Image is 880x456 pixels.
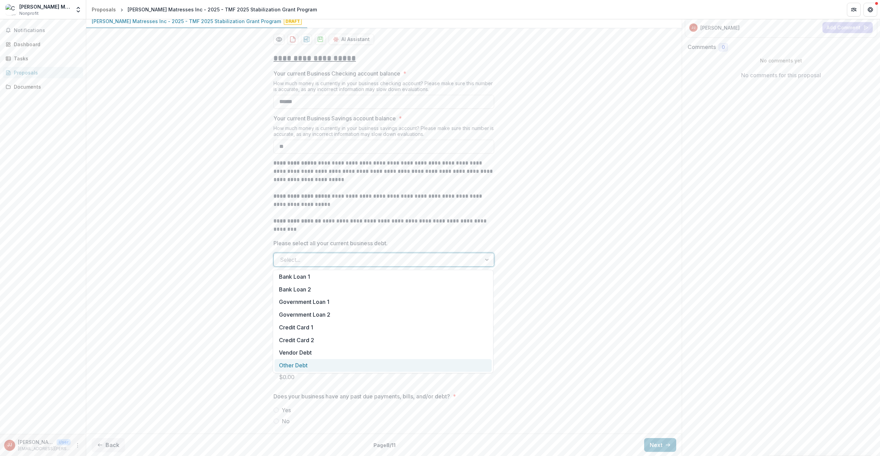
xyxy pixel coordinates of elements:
span: Yes [282,406,291,414]
div: Other Debt [274,359,492,372]
div: Vendor Debt [274,346,492,359]
button: Open entity switcher [73,3,83,17]
button: Next [644,438,676,452]
button: More [73,441,82,449]
div: Credit Card 1 [274,321,492,334]
p: [EMAIL_ADDRESS][PERSON_NAME][DOMAIN_NAME] [18,446,71,452]
div: Juan Jimenez [7,443,12,447]
div: Proposals [14,69,78,76]
div: Tasks [14,55,78,62]
img: Castillo Matresses Inc [6,4,17,15]
button: download-proposal [287,34,298,45]
div: How much money is currently in your business savings account? Please make sure this number is acc... [273,125,494,140]
div: Government Loan 2 [274,308,492,321]
button: Add Comment [822,22,873,33]
a: Documents [3,81,83,92]
div: Bank Loan 2 [274,283,492,296]
p: User [57,439,71,445]
button: Preview 3816abaf-27c1-4081-94bd-4dac0435eb0b-0.pdf [273,34,284,45]
div: Credit Card 2 [274,334,492,346]
div: Juan Jimenez [691,26,696,29]
p: No comments yet [688,57,875,64]
button: download-proposal [301,34,312,45]
p: $0.00 [273,367,494,387]
span: Draft [284,18,302,25]
p: Does your business have any past due payments, bills, and/or debt? [273,392,450,400]
div: Bank Loan 1 [274,270,492,283]
h2: Comments [688,44,716,50]
div: Dashboard [14,41,78,48]
p: [PERSON_NAME] [18,438,54,446]
p: Your current Business Checking account balance [273,69,400,78]
p: Please select all your current business debt. [273,239,388,247]
p: No comments for this proposal [741,71,821,79]
div: [PERSON_NAME] Matresses Inc [19,3,71,10]
button: Notifications [3,25,83,36]
span: 0 [722,44,725,50]
div: Government Loan 1 [274,296,492,308]
a: Proposals [3,67,83,78]
a: Proposals [89,4,119,14]
div: Documents [14,83,78,90]
div: How much money is currently in your business checking account? Please make sure this number is ac... [273,80,494,95]
p: [PERSON_NAME] [700,24,740,31]
a: Tasks [3,53,83,64]
button: download-proposal [315,34,326,45]
nav: breadcrumb [89,4,320,14]
div: Proposals [92,6,116,13]
span: Nonprofit [19,10,39,17]
button: AI Assistant [329,34,374,45]
button: Partners [847,3,861,17]
button: Get Help [863,3,877,17]
button: Back [92,438,125,452]
p: Page 8 / 11 [373,442,396,449]
p: Your current Business Savings account balance [273,114,396,122]
div: [PERSON_NAME] Matresses Inc - 2025 - TMF 2025 Stabilization Grant Program [128,6,317,13]
a: Dashboard [3,39,83,50]
p: [PERSON_NAME] Matresses Inc - 2025 - TMF 2025 Stabilization Grant Program [92,18,281,25]
span: No [282,417,290,425]
span: Notifications [14,28,80,33]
